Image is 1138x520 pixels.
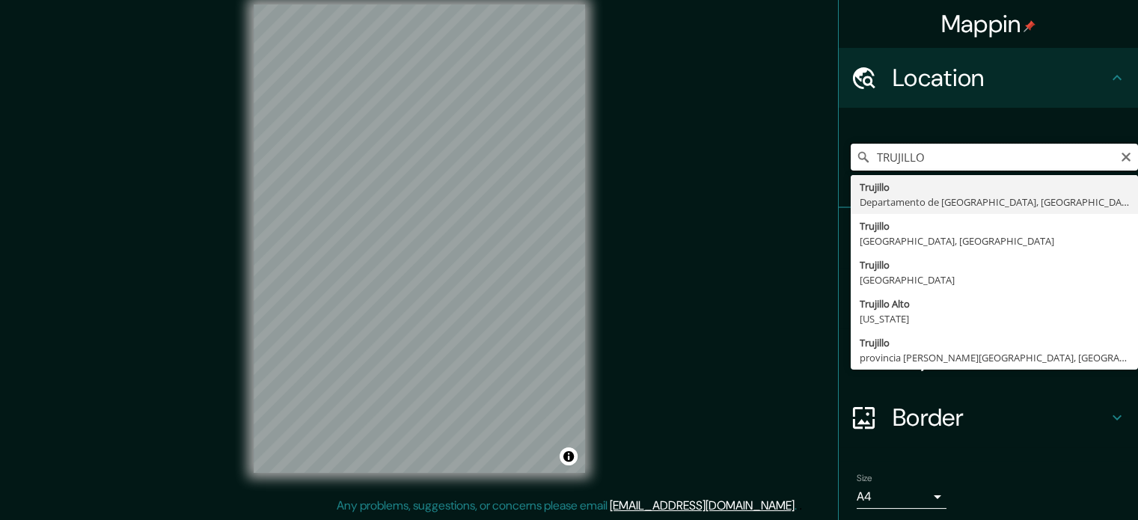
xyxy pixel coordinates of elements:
[560,447,578,465] button: Toggle attribution
[857,485,946,509] div: A4
[860,311,1129,326] div: [US_STATE]
[839,48,1138,108] div: Location
[860,296,1129,311] div: Trujillo Alto
[860,218,1129,233] div: Trujillo
[839,328,1138,388] div: Layout
[1024,20,1035,32] img: pin-icon.png
[1120,149,1132,163] button: Clear
[254,4,585,473] canvas: Map
[893,403,1108,432] h4: Border
[839,208,1138,268] div: Pins
[797,497,799,515] div: .
[860,233,1129,248] div: [GEOGRAPHIC_DATA], [GEOGRAPHIC_DATA]
[860,257,1129,272] div: Trujillo
[941,9,1036,39] h4: Mappin
[860,350,1129,365] div: provincia [PERSON_NAME][GEOGRAPHIC_DATA], [GEOGRAPHIC_DATA]
[857,472,872,485] label: Size
[337,497,797,515] p: Any problems, suggestions, or concerns please email .
[799,497,802,515] div: .
[893,63,1108,93] h4: Location
[860,335,1129,350] div: Trujillo
[860,272,1129,287] div: [GEOGRAPHIC_DATA]
[851,144,1138,171] input: Pick your city or area
[610,498,795,513] a: [EMAIL_ADDRESS][DOMAIN_NAME]
[839,268,1138,328] div: Style
[860,195,1129,209] div: Departamento de [GEOGRAPHIC_DATA], [GEOGRAPHIC_DATA]
[860,180,1129,195] div: Trujillo
[839,388,1138,447] div: Border
[893,343,1108,373] h4: Layout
